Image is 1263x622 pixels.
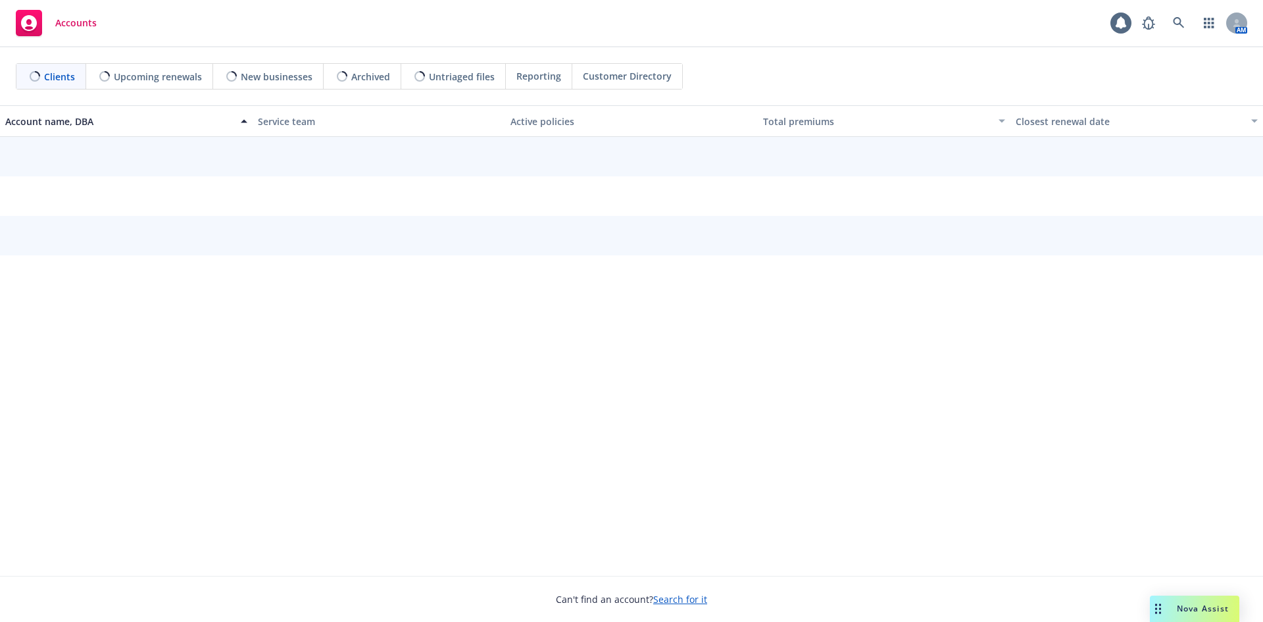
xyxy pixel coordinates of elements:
button: Closest renewal date [1010,105,1263,137]
div: Drag to move [1150,596,1166,622]
span: Accounts [55,18,97,28]
a: Report a Bug [1135,10,1162,36]
button: Total premiums [758,105,1010,137]
div: Account name, DBA [5,115,233,128]
div: Active policies [510,115,753,128]
a: Search [1166,10,1192,36]
span: Nova Assist [1177,603,1229,614]
span: Customer Directory [583,69,672,83]
a: Switch app [1196,10,1222,36]
a: Accounts [11,5,102,41]
button: Active policies [505,105,758,137]
span: Can't find an account? [556,592,707,606]
span: Clients [44,70,75,84]
span: Reporting [516,69,561,83]
span: Untriaged files [429,70,495,84]
span: Archived [351,70,390,84]
button: Service team [253,105,505,137]
a: Search for it [653,593,707,606]
div: Service team [258,115,500,128]
div: Total premiums [763,115,991,128]
button: Nova Assist [1150,596,1239,622]
span: Upcoming renewals [114,70,202,84]
div: Closest renewal date [1016,115,1243,128]
span: New businesses [241,70,312,84]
